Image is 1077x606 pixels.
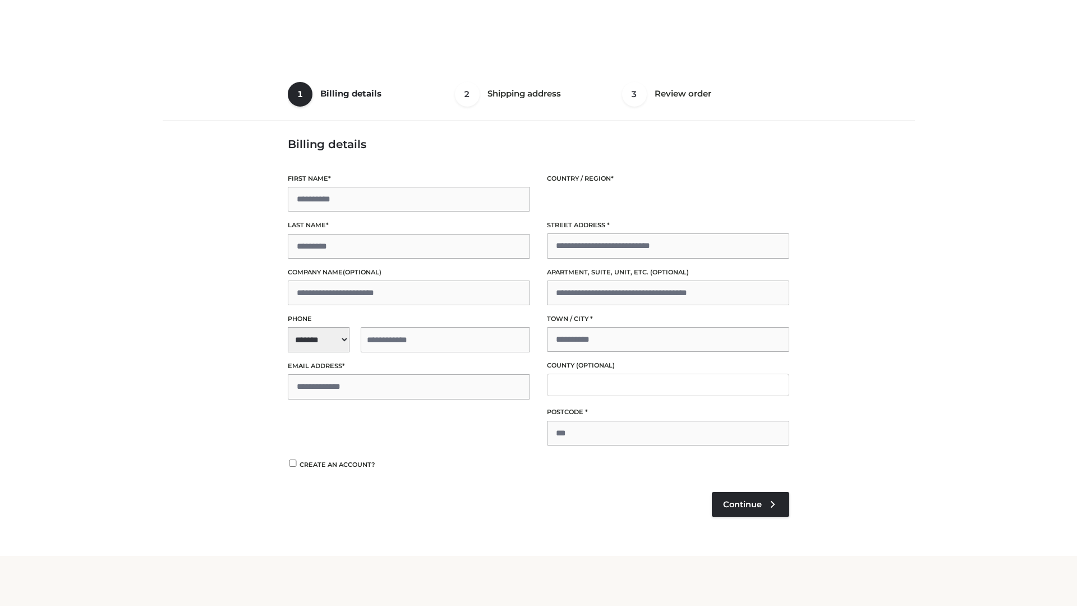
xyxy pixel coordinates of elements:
[288,460,298,467] input: Create an account?
[288,173,530,184] label: First name
[547,360,789,371] label: County
[723,499,762,509] span: Continue
[288,220,530,231] label: Last name
[288,314,530,324] label: Phone
[576,361,615,369] span: (optional)
[300,461,375,469] span: Create an account?
[547,173,789,184] label: Country / Region
[712,492,789,517] a: Continue
[650,268,689,276] span: (optional)
[288,137,789,151] h3: Billing details
[547,314,789,324] label: Town / City
[343,268,381,276] span: (optional)
[547,220,789,231] label: Street address
[288,267,530,278] label: Company name
[547,267,789,278] label: Apartment, suite, unit, etc.
[288,361,530,371] label: Email address
[547,407,789,417] label: Postcode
